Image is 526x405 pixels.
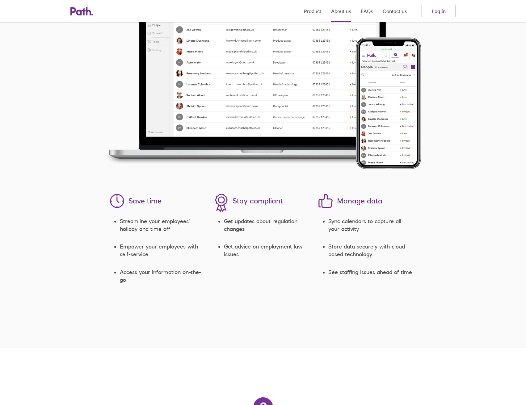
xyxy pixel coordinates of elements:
[120,217,204,233] li: Streamline your employees’ holiday and time off
[422,5,456,17] a: Log in
[328,243,413,258] li: Store data securely with cloud-based technology
[224,243,309,258] li: Get advice on employment law issues
[328,217,413,233] li: Sync calendars to capture all your activity
[120,268,204,284] li: Access your information on-the-go
[337,196,382,205] h3: Manage data
[328,268,413,276] li: See staffing issues ahead of time
[233,196,283,205] h3: Stay compliant
[120,243,204,258] li: Empower your employees with self-service
[224,217,309,233] li: Get updates about regulation changes
[128,196,162,205] h3: Save time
